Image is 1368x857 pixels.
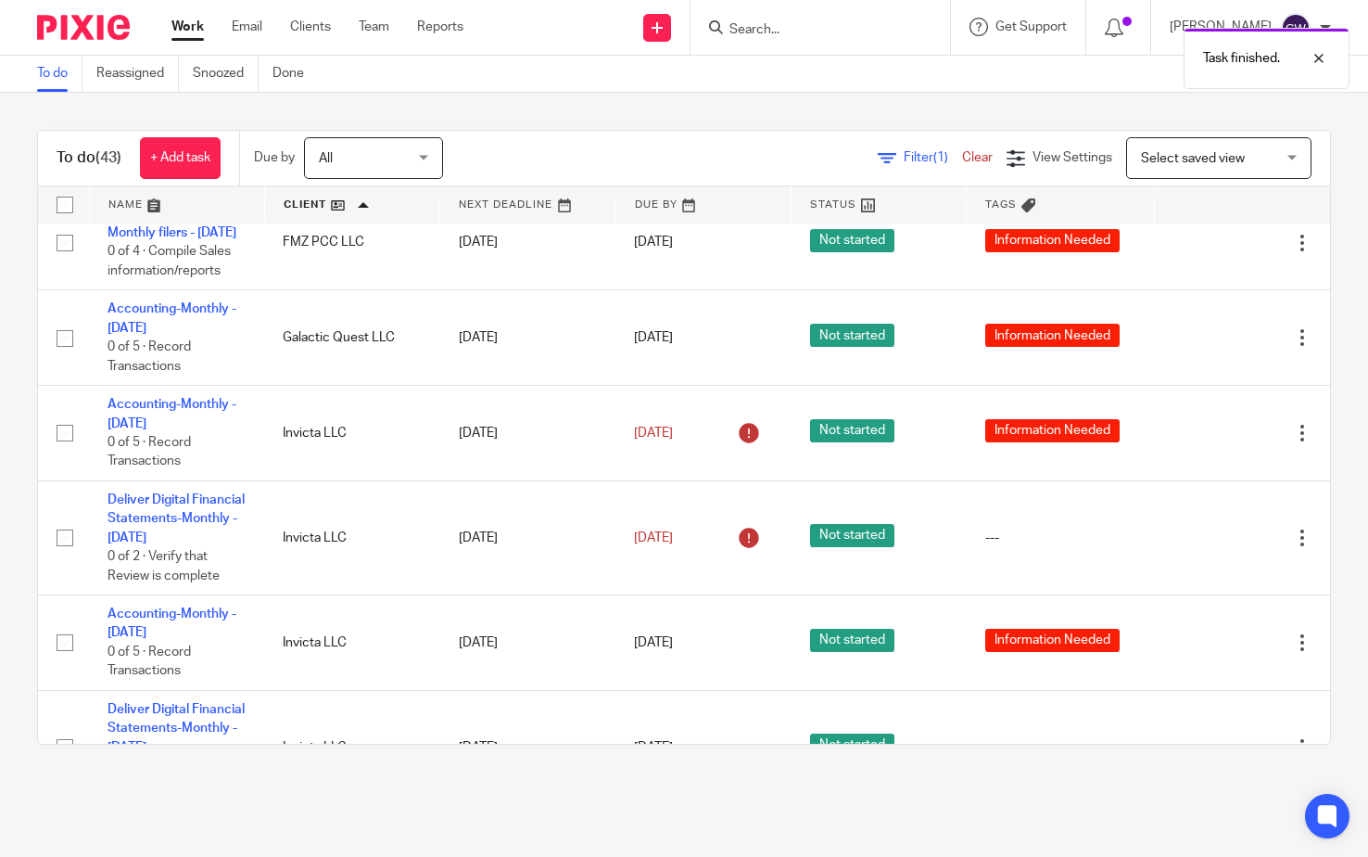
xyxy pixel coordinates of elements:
[634,636,673,649] span: [DATE]
[634,236,673,249] span: [DATE]
[985,738,1136,757] div: ---
[108,302,236,334] a: Accounting-Monthly - [DATE]
[985,419,1120,442] span: Information Needed
[634,331,673,344] span: [DATE]
[108,436,191,468] span: 0 of 5 · Record Transactions
[1203,49,1280,68] p: Task finished.
[985,629,1120,652] span: Information Needed
[108,608,236,639] a: Accounting-Monthly - [DATE]
[1032,151,1112,164] span: View Settings
[264,595,439,691] td: Invicta LLC
[96,56,179,92] a: Reassigned
[417,18,463,36] a: Reports
[810,419,894,442] span: Not started
[904,151,962,164] span: Filter
[264,386,439,481] td: Invicta LLC
[108,398,236,429] a: Accounting-Monthly - [DATE]
[985,529,1136,547] div: ---
[108,208,236,239] a: Sales Tax Return-Monthly filers - [DATE]
[440,195,615,290] td: [DATE]
[440,481,615,595] td: [DATE]
[810,229,894,252] span: Not started
[108,246,231,278] span: 0 of 4 · Compile Sales information/reports
[264,690,439,804] td: Invicta LLC
[264,481,439,595] td: Invicta LLC
[272,56,318,92] a: Done
[264,290,439,386] td: Galactic Quest LLC
[290,18,331,36] a: Clients
[264,195,439,290] td: FMZ PCC LLC
[37,56,82,92] a: To do
[359,18,389,36] a: Team
[440,595,615,691] td: [DATE]
[810,629,894,652] span: Not started
[1281,13,1311,43] img: svg%3E
[108,646,191,678] span: 0 of 5 · Record Transactions
[810,734,894,757] span: Not started
[634,741,673,754] span: [DATE]
[108,493,245,544] a: Deliver Digital Financial Statements-Monthly - [DATE]
[810,324,894,347] span: Not started
[1141,152,1245,165] span: Select saved view
[985,324,1120,347] span: Information Needed
[232,18,262,36] a: Email
[440,386,615,481] td: [DATE]
[108,550,220,582] span: 0 of 2 · Verify that Review is complete
[962,151,993,164] a: Clear
[810,524,894,547] span: Not started
[108,340,191,373] span: 0 of 5 · Record Transactions
[634,427,673,440] span: [DATE]
[634,531,673,544] span: [DATE]
[254,148,295,167] p: Due by
[985,199,1017,210] span: Tags
[37,15,130,40] img: Pixie
[440,290,615,386] td: [DATE]
[95,150,121,165] span: (43)
[319,152,333,165] span: All
[108,703,245,754] a: Deliver Digital Financial Statements-Monthly - [DATE]
[440,690,615,804] td: [DATE]
[193,56,259,92] a: Snoozed
[57,148,121,168] h1: To do
[985,229,1120,252] span: Information Needed
[933,151,948,164] span: (1)
[140,137,221,179] a: + Add task
[171,18,204,36] a: Work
